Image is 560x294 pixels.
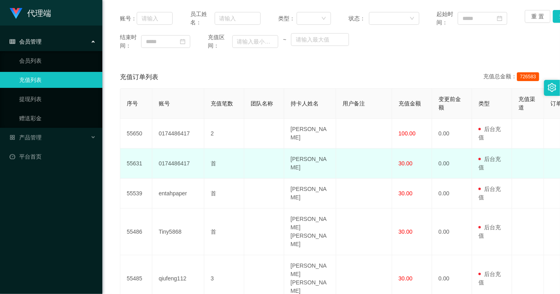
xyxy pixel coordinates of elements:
[204,209,244,255] td: 首
[321,16,326,22] i: 图标: down
[410,16,415,22] i: 图标: down
[478,100,490,107] span: 类型
[152,149,204,179] td: 0174486417
[127,100,138,107] span: 序号
[120,209,152,255] td: 55486
[483,72,542,82] div: 充值总金额：
[349,14,369,23] span: 状态：
[180,39,185,44] i: 图标: calendar
[120,149,152,179] td: 55631
[432,179,472,209] td: 0.00
[343,100,365,107] span: 用户备注
[525,10,550,23] button: 重 置
[432,119,472,149] td: 0.00
[190,10,214,27] span: 员工姓名：
[10,8,22,19] img: logo.9652507e.png
[437,10,458,27] span: 起始时间：
[10,39,15,44] i: 图标: table
[19,53,96,69] a: 会员列表
[152,119,204,149] td: 0174486417
[10,135,15,140] i: 图标: appstore-o
[204,179,244,209] td: 首
[120,14,137,23] span: 账号：
[497,16,502,21] i: 图标: calendar
[152,209,204,255] td: Tiny5868
[291,33,349,46] input: 请输入最大值
[251,100,273,107] span: 团队名称
[284,209,336,255] td: [PERSON_NAME] [PERSON_NAME]
[120,72,158,82] span: 充值订单列表
[399,190,413,197] span: 30.00
[432,209,472,255] td: 0.00
[478,224,501,239] span: 后台充值
[432,149,472,179] td: 0.00
[284,149,336,179] td: [PERSON_NAME]
[399,228,413,235] span: 30.00
[159,100,170,107] span: 账号
[478,186,501,201] span: 后台充值
[27,0,51,26] h1: 代理端
[284,179,336,209] td: [PERSON_NAME]
[478,126,501,141] span: 后台充值
[548,83,556,92] i: 图标: setting
[278,14,297,23] span: 类型：
[399,160,413,167] span: 30.00
[284,119,336,149] td: [PERSON_NAME]
[478,156,501,171] span: 后台充值
[10,134,42,141] span: 产品管理
[215,12,261,25] input: 请输入
[399,275,413,282] span: 30.00
[204,149,244,179] td: 首
[120,179,152,209] td: 55539
[10,10,51,16] a: 代理端
[19,110,96,126] a: 赠送彩金
[19,91,96,107] a: 提现列表
[10,149,96,165] a: 图标: dashboard平台首页
[399,130,416,137] span: 100.00
[152,179,204,209] td: entahpaper
[204,119,244,149] td: 2
[211,100,233,107] span: 充值笔数
[438,96,461,111] span: 变更前金额
[291,100,319,107] span: 持卡人姓名
[120,33,141,50] span: 结束时间：
[399,100,421,107] span: 充值金额
[278,36,291,44] span: ~
[517,72,539,81] span: 726583
[478,271,501,286] span: 后台充值
[10,38,42,45] span: 会员管理
[518,96,535,111] span: 充值渠道
[120,119,152,149] td: 55650
[208,33,232,50] span: 充值区间：
[137,12,173,25] input: 请输入
[232,35,279,48] input: 请输入最小值为
[19,72,96,88] a: 充值列表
